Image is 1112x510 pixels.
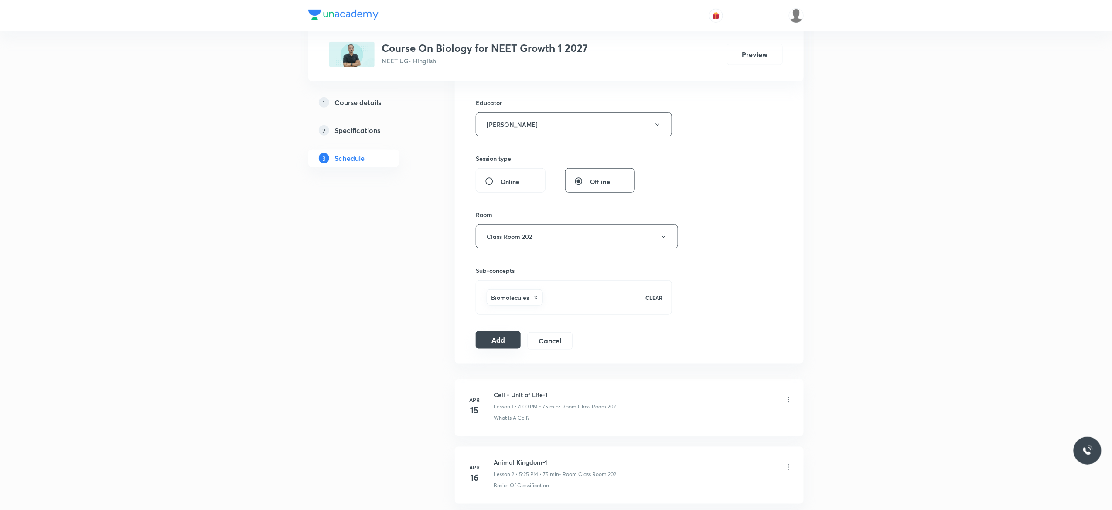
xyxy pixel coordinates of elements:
button: Cancel [528,332,573,350]
button: avatar [709,9,723,23]
p: • Room Class Room 202 [559,470,616,478]
h6: Cell - Unit of Life-1 [494,390,616,399]
button: Class Room 202 [476,224,678,248]
h5: Course details [334,97,381,108]
h6: Session type [476,154,511,163]
p: Basics Of Classification [494,482,549,490]
button: [PERSON_NAME] [476,112,672,136]
h6: Biomolecules [491,293,529,302]
h5: Schedule [334,153,365,163]
p: Lesson 1 • 4:00 PM • 75 min [494,403,559,411]
img: avatar [712,12,720,20]
a: Company Logo [308,10,379,22]
img: ttu [1082,445,1093,456]
span: Online [501,177,520,186]
h6: Educator [476,98,672,107]
a: 1Course details [308,94,427,111]
p: 1 [319,97,329,108]
img: Company Logo [308,10,379,20]
p: Lesson 2 • 5:25 PM • 75 min [494,470,559,478]
h4: 15 [466,404,483,417]
img: B09FA6DF-EC0A-4977-8EE3-64DA3A3CE6E1_plus.png [329,42,375,67]
span: Offline [590,177,610,186]
p: NEET UG • Hinglish [382,56,588,65]
h6: Animal Kingdom-1 [494,458,616,467]
p: 3 [319,153,329,163]
button: Add [476,331,521,349]
button: Preview [727,44,783,65]
h3: Course On Biology for NEET Growth 1 2027 [382,42,588,54]
h5: Specifications [334,125,380,136]
h6: Apr [466,463,483,471]
p: CLEAR [646,294,663,302]
a: 2Specifications [308,122,427,139]
h6: Apr [466,396,483,404]
p: What Is A Cell? [494,414,529,422]
h6: Sub-concepts [476,266,672,275]
p: • Room Class Room 202 [559,403,616,411]
img: Anuruddha Kumar [789,8,804,23]
h6: Room [476,210,492,219]
p: 2 [319,125,329,136]
h4: 16 [466,471,483,484]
